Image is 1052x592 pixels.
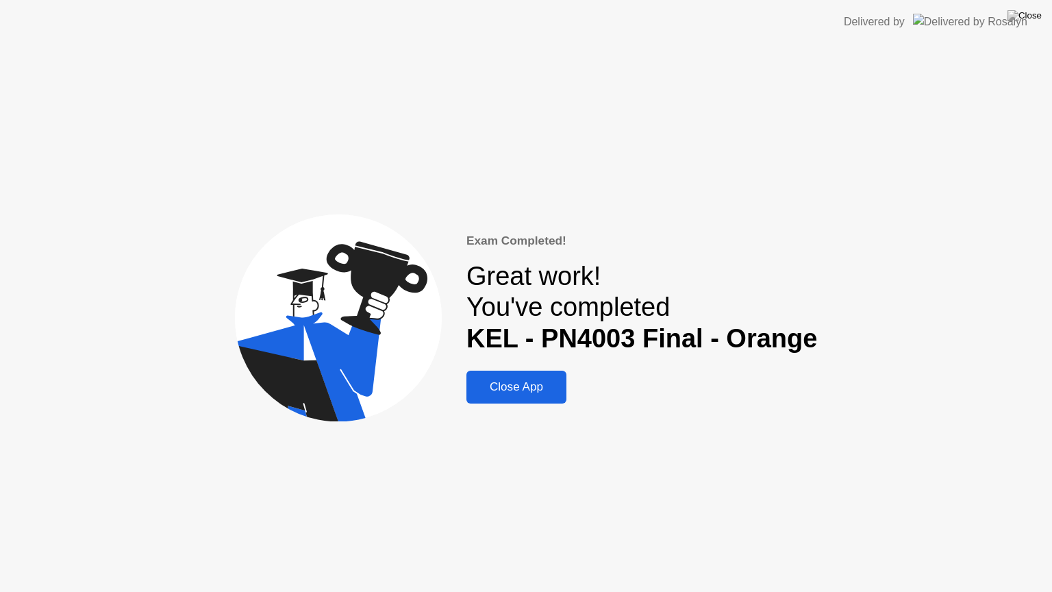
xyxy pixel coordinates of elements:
button: Close App [466,371,566,404]
div: Exam Completed! [466,232,817,250]
img: Delivered by Rosalyn [913,14,1027,29]
b: KEL - PN4003 Final - Orange [466,324,817,353]
img: Close [1007,10,1042,21]
div: Great work! You've completed [466,261,817,355]
div: Delivered by [844,14,905,30]
div: Close App [471,380,562,394]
